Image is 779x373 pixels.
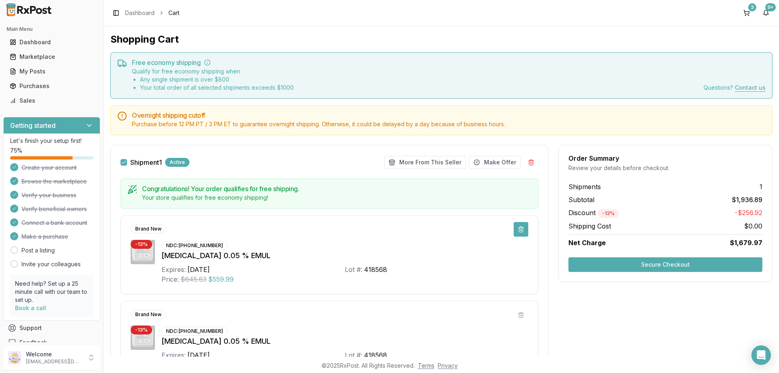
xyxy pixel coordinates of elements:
button: Marketplace [3,50,100,63]
div: Lot #: [345,350,362,360]
span: Shipments [568,182,601,192]
div: - 13 % [131,326,152,334]
div: Expires: [161,265,186,274]
h3: Getting started [10,121,56,130]
div: 418568 [364,265,387,274]
a: Post a listing [22,246,55,254]
a: Purchases [6,79,97,93]
div: Review your details before checkout [568,164,762,172]
li: Any single shipment is over $ 800 [140,75,294,84]
h2: Main Menu [6,26,97,32]
span: Discount [568,209,619,217]
span: Make a purchase [22,233,68,241]
span: $0.00 [744,221,762,231]
div: [MEDICAL_DATA] 0.05 % EMUL [161,250,528,261]
button: 9+ [760,6,773,19]
img: RxPost Logo [3,3,55,16]
a: Terms [418,362,435,369]
h1: Shopping Cart [110,33,773,46]
div: 9+ [765,3,776,11]
div: Lot #: [345,265,362,274]
img: User avatar [8,351,21,364]
button: Dashboard [3,36,100,49]
a: Invite your colleagues [22,260,81,268]
span: Browse the marketplace [22,177,87,185]
span: Create your account [22,164,77,172]
a: Marketplace [6,50,97,64]
span: Shipment 1 [130,159,162,166]
p: Let's finish your setup first! [10,137,93,145]
span: Feedback [19,339,47,347]
div: Qualify for free economy shipping when [132,67,294,92]
span: $559.99 [208,274,234,284]
div: Sales [10,97,94,105]
a: Privacy [438,362,458,369]
div: My Posts [10,67,94,75]
div: 418568 [364,350,387,360]
button: 3 [740,6,753,19]
button: Purchases [3,80,100,93]
img: Restasis 0.05 % EMUL [131,240,155,264]
a: Dashboard [125,9,155,17]
img: Restasis 0.05 % EMUL [131,326,155,350]
button: More From This Seller [384,156,466,169]
div: NDC: [PHONE_NUMBER] [161,241,228,250]
div: Purchase before 12 PM PT / 3 PM ET to guarantee overnight shipping. Otherwise, it could be delaye... [132,120,766,128]
div: [DATE] [187,265,210,274]
span: 75 % [10,147,22,155]
li: Your total order of all selected shipments exceeds $ 1000 [140,84,294,92]
span: Verify your business [22,191,76,199]
span: Cart [168,9,179,17]
div: - 13 % [598,209,619,218]
span: $1,679.97 [730,238,762,248]
a: Book a call [15,304,46,311]
h5: Congratulations! Your order qualifies for free shipping. [142,185,532,192]
button: Make Offer [469,156,521,169]
h5: Free economy shipping [132,59,766,66]
div: - 13 % [131,240,152,249]
span: Shipping Cost [568,221,611,231]
div: Purchases [10,82,94,90]
button: Sales [3,94,100,107]
button: Secure Checkout [568,257,762,272]
nav: breadcrumb [125,9,179,17]
div: 3 [748,3,756,11]
div: [DATE] [187,350,210,360]
div: [MEDICAL_DATA] 0.05 % EMUL [161,336,528,347]
button: Support [3,321,100,335]
div: Expires: [161,350,186,360]
div: Active [165,158,189,167]
div: Brand New [131,224,166,233]
div: Questions? [704,84,766,92]
span: Verify beneficial owners [22,205,87,213]
span: Subtotal [568,195,594,205]
div: Dashboard [10,38,94,46]
button: My Posts [3,65,100,78]
a: My Posts [6,64,97,79]
a: Sales [6,93,97,108]
p: Welcome [26,350,82,358]
div: Brand New [131,310,166,319]
p: Need help? Set up a 25 minute call with our team to set up. [15,280,88,304]
h5: Overnight shipping cutoff [132,112,766,119]
div: Order Summary [568,155,762,162]
div: Marketplace [10,53,94,61]
button: Feedback [3,335,100,350]
span: 1 [760,182,762,192]
span: $1,936.89 [732,195,762,205]
div: NDC: [PHONE_NUMBER] [161,327,228,336]
span: Net Charge [568,239,606,247]
span: -$256.92 [735,208,762,218]
p: [EMAIL_ADDRESS][DOMAIN_NAME] [26,358,82,365]
div: Price: [161,274,179,284]
a: Dashboard [6,35,97,50]
span: $645.63 [181,274,207,284]
div: Your store qualifies for free economy shipping! [142,194,532,202]
div: Open Intercom Messenger [751,345,771,365]
span: Connect a bank account [22,219,87,227]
